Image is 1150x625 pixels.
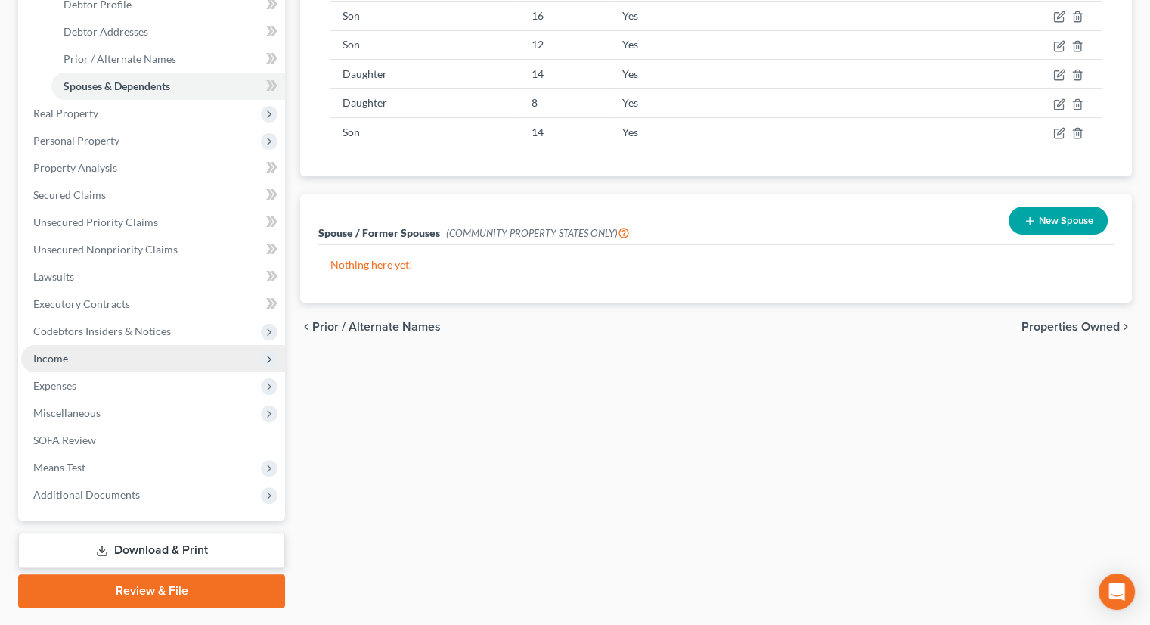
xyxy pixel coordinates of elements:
[33,325,171,337] span: Codebtors Insiders & Notices
[64,52,176,65] span: Prior / Alternate Names
[330,89,519,117] td: Daughter
[21,182,285,209] a: Secured Claims
[33,352,68,365] span: Income
[1120,321,1132,333] i: chevron_right
[33,216,158,229] span: Unsecured Priority Claims
[610,89,975,117] td: Yes
[51,73,285,100] a: Spouses & Dependents
[1099,574,1135,610] div: Open Intercom Messenger
[1021,321,1132,333] button: Properties Owned chevron_right
[519,89,610,117] td: 8
[33,297,130,310] span: Executory Contracts
[610,117,975,146] td: Yes
[33,379,76,392] span: Expenses
[610,59,975,88] td: Yes
[1009,207,1108,235] button: New Spouse
[33,461,85,474] span: Means Test
[312,321,441,333] span: Prior / Alternate Names
[33,134,119,147] span: Personal Property
[64,79,170,92] span: Spouses & Dependents
[610,2,975,30] td: Yes
[21,236,285,263] a: Unsecured Nonpriority Claims
[300,321,312,333] i: chevron_left
[330,59,519,88] td: Daughter
[446,227,630,239] span: (COMMUNITY PROPERTY STATES ONLY)
[33,107,98,120] span: Real Property
[318,226,440,239] span: Spouse / Former Spouses
[519,117,610,146] td: 14
[51,45,285,73] a: Prior / Alternate Names
[33,488,140,501] span: Additional Documents
[21,154,285,182] a: Property Analysis
[21,263,285,291] a: Lawsuits
[330,30,519,59] td: Son
[519,59,610,88] td: 14
[33,270,74,283] span: Lawsuits
[1021,321,1120,333] span: Properties Owned
[33,406,101,419] span: Miscellaneous
[330,2,519,30] td: Son
[330,117,519,146] td: Son
[21,291,285,318] a: Executory Contracts
[300,321,441,333] button: chevron_left Prior / Alternate Names
[519,2,610,30] td: 16
[33,161,117,174] span: Property Analysis
[21,209,285,236] a: Unsecured Priority Claims
[519,30,610,59] td: 12
[33,243,178,256] span: Unsecured Nonpriority Claims
[33,434,96,446] span: SOFA Review
[64,25,148,38] span: Debtor Addresses
[51,18,285,45] a: Debtor Addresses
[330,257,1102,272] p: Nothing here yet!
[18,533,285,568] a: Download & Print
[21,427,285,454] a: SOFA Review
[610,30,975,59] td: Yes
[33,188,106,201] span: Secured Claims
[18,574,285,608] a: Review & File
